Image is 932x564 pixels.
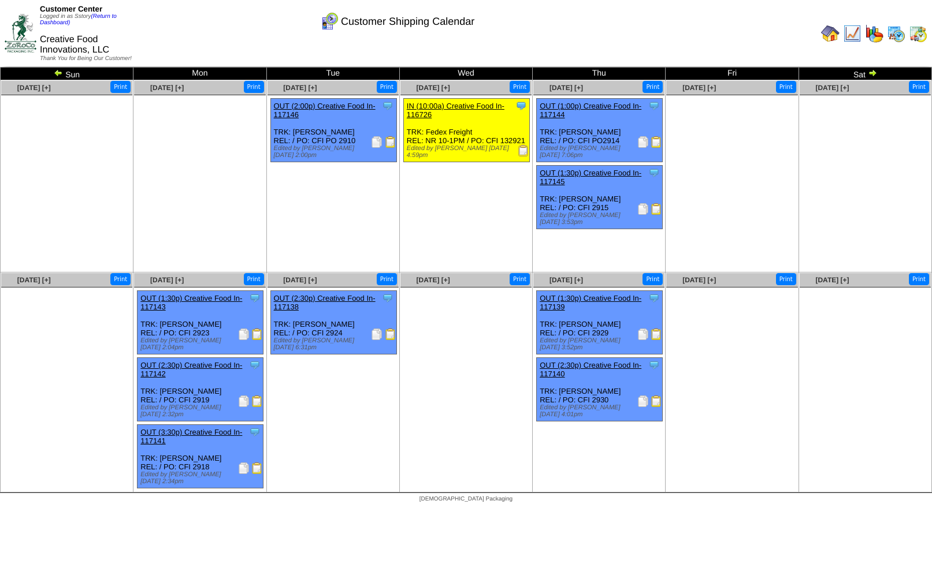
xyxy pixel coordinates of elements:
a: OUT (1:30p) Creative Food In-117145 [540,169,641,186]
a: OUT (2:30p) Creative Food In-117138 [274,294,376,311]
img: Bill of Lading [651,203,662,215]
td: Wed [399,68,532,80]
div: Edited by [PERSON_NAME] [DATE] 2:32pm [140,404,263,418]
img: Tooltip [648,292,660,304]
div: Edited by [PERSON_NAME] [DATE] 3:53pm [540,212,662,226]
a: [DATE] [+] [815,84,849,92]
a: [DATE] [+] [17,276,51,284]
img: Packing Slip [637,395,649,407]
a: [DATE] [+] [283,276,317,284]
button: Print [110,273,131,285]
button: Print [377,81,397,93]
button: Print [776,273,796,285]
img: calendarcustomer.gif [320,12,339,31]
img: Packing Slip [238,462,250,474]
div: TRK: Fedex Freight REL: NR 10-1PM / PO: CFI 132921 [403,99,529,162]
div: TRK: [PERSON_NAME] REL: / PO: CFI 2923 [138,291,263,354]
span: [DEMOGRAPHIC_DATA] Packaging [419,496,513,502]
a: [DATE] [+] [150,84,184,92]
td: Tue [266,68,399,80]
div: Edited by [PERSON_NAME] [DATE] 4:01pm [540,404,662,418]
span: [DATE] [+] [17,84,51,92]
td: Thu [533,68,666,80]
button: Print [643,81,663,93]
button: Print [110,81,131,93]
a: OUT (3:30p) Creative Food In-117141 [140,428,242,445]
div: TRK: [PERSON_NAME] REL: / PO: CFI 2915 [537,166,663,229]
img: Receiving Document [518,145,529,156]
div: TRK: [PERSON_NAME] REL: / PO: CFI PO2914 [537,99,663,162]
a: [DATE] [+] [283,84,317,92]
a: (Return to Dashboard) [40,13,117,26]
a: [DATE] [+] [682,276,716,284]
button: Print [909,273,929,285]
img: Bill of Lading [651,395,662,407]
div: Edited by [PERSON_NAME] [DATE] 6:31pm [274,337,396,351]
button: Print [909,81,929,93]
div: Edited by [PERSON_NAME] [DATE] 2:34pm [140,471,263,485]
img: calendarprod.gif [887,24,905,43]
span: Customer Center [40,5,102,13]
div: TRK: [PERSON_NAME] REL: / PO: CFI 2929 [537,291,663,354]
span: Creative Food Innovations, LLC [40,35,109,55]
div: TRK: [PERSON_NAME] REL: / PO: CFI PO 2910 [270,99,396,162]
img: home.gif [821,24,840,43]
img: Bill of Lading [651,136,662,148]
img: Tooltip [648,359,660,371]
img: Packing Slip [371,328,383,340]
button: Print [510,81,530,93]
img: calendarinout.gif [909,24,927,43]
div: TRK: [PERSON_NAME] REL: / PO: CFI 2918 [138,425,263,488]
span: Thank You for Being Our Customer! [40,55,132,62]
img: Packing Slip [637,328,649,340]
img: Tooltip [648,167,660,178]
a: [DATE] [+] [417,276,450,284]
img: Bill of Lading [385,328,396,340]
span: [DATE] [+] [417,84,450,92]
img: graph.gif [865,24,883,43]
a: OUT (2:00p) Creative Food In-117146 [274,102,376,119]
a: OUT (1:30p) Creative Food In-117143 [140,294,242,311]
img: line_graph.gif [843,24,862,43]
img: Packing Slip [637,203,649,215]
button: Print [643,273,663,285]
img: ZoRoCo_Logo(Green%26Foil)%20jpg.webp [5,14,36,53]
img: Tooltip [249,426,261,438]
button: Print [244,81,264,93]
img: Tooltip [382,292,393,304]
img: arrowleft.gif [54,68,63,77]
a: OUT (1:00p) Creative Food In-117144 [540,102,641,119]
a: [DATE] [+] [549,276,583,284]
div: Edited by [PERSON_NAME] [DATE] 2:04pm [140,337,263,351]
button: Print [244,273,264,285]
a: OUT (2:30p) Creative Food In-117142 [140,361,242,378]
img: Tooltip [382,100,393,111]
a: [DATE] [+] [682,84,716,92]
img: Tooltip [648,100,660,111]
div: Edited by [PERSON_NAME] [DATE] 3:52pm [540,337,662,351]
div: Edited by [PERSON_NAME] [DATE] 2:00pm [274,145,396,159]
span: Logged in as Sstory [40,13,117,26]
span: Customer Shipping Calendar [341,16,474,28]
div: TRK: [PERSON_NAME] REL: / PO: CFI 2924 [270,291,396,354]
a: [DATE] [+] [815,276,849,284]
img: Tooltip [249,292,261,304]
img: Bill of Lading [251,462,263,474]
a: [DATE] [+] [549,84,583,92]
div: TRK: [PERSON_NAME] REL: / PO: CFI 2930 [537,358,663,421]
button: Print [510,273,530,285]
div: Edited by [PERSON_NAME] [DATE] 4:59pm [407,145,529,159]
span: [DATE] [+] [150,276,184,284]
img: Bill of Lading [651,328,662,340]
a: OUT (1:30p) Creative Food In-117139 [540,294,641,311]
button: Print [377,273,397,285]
